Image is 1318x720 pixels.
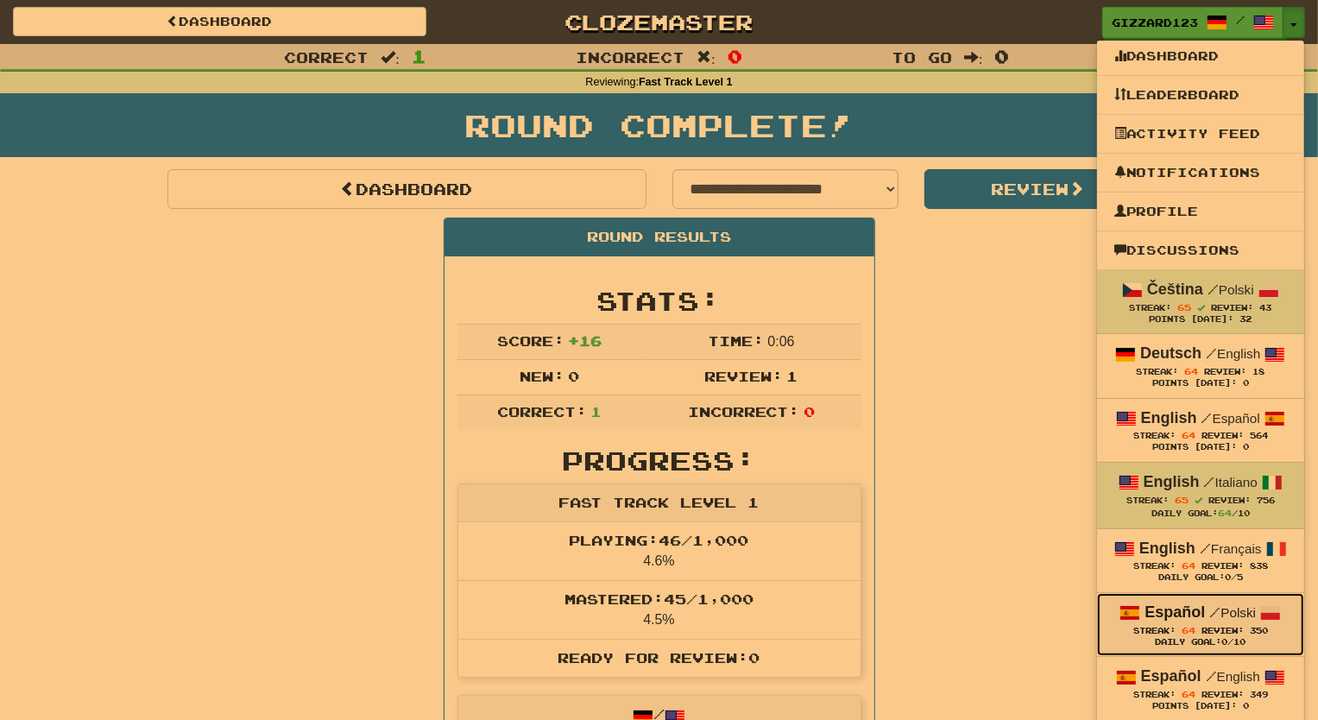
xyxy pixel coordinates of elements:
span: 1 [590,403,602,420]
span: New: [520,368,564,384]
span: gizzard123 [1112,15,1198,30]
span: Streak: [1133,561,1176,571]
span: To go [892,48,952,66]
div: Points [DATE]: 0 [1114,701,1287,712]
span: : [964,50,983,65]
a: English /Italiano Streak: 65 Review: 756 Daily Goal:64/10 [1097,463,1304,527]
span: Mastered: 45 / 1,000 [564,591,754,607]
a: Profile [1097,200,1304,223]
strong: English [1144,473,1200,490]
div: Points [DATE]: 0 [1114,378,1287,389]
span: Streak: [1133,626,1176,635]
span: 43 [1259,303,1271,313]
span: 0 : 0 6 [768,334,795,349]
a: Español /Polski Streak: 64 Review: 350 Daily Goal:0/10 [1097,593,1304,656]
strong: English [1139,540,1195,557]
span: 18 [1252,367,1264,376]
a: English /Français Streak: 64 Review: 838 Daily Goal:0/5 [1097,529,1304,592]
span: : [697,50,716,65]
a: English /Español Streak: 64 Review: 564 Points [DATE]: 0 [1097,399,1304,462]
span: Time: [708,332,764,349]
strong: English [1141,409,1197,426]
a: Leaderboard [1097,84,1304,106]
div: Points [DATE]: 32 [1114,314,1287,325]
span: 65 [1177,302,1191,313]
small: Italiano [1204,475,1258,489]
li: 4.6% [458,522,861,581]
span: Review: [1201,561,1244,571]
small: English [1206,346,1260,361]
span: 0 [1225,572,1231,582]
span: + 16 [568,332,602,349]
span: Streak includes today. [1195,496,1202,504]
span: Ready for Review: 0 [558,649,760,666]
div: Points [DATE]: 0 [1114,442,1287,453]
a: Activity Feed [1097,123,1304,145]
a: Notifications [1097,161,1304,184]
span: / [1201,410,1213,426]
span: 0 [804,403,815,420]
a: Español /English Streak: 64 Review: 349 Points [DATE]: 0 [1097,657,1304,720]
span: Streak includes today. [1197,304,1205,312]
span: 1 [412,46,426,66]
span: Review: [704,368,783,384]
span: 64 [1184,366,1198,376]
span: Streak: [1133,431,1176,440]
span: : [381,50,400,65]
strong: Fast Track Level 1 [639,76,733,88]
small: Español [1201,411,1260,426]
span: Correct: [497,403,587,420]
span: 64 [1218,508,1232,518]
small: Polski [1209,605,1256,620]
strong: Español [1145,603,1205,621]
span: Streak: [1126,496,1169,505]
span: / [1204,474,1215,489]
span: 350 [1250,626,1268,635]
span: / [1236,14,1245,26]
div: Daily Goal: /10 [1114,507,1287,520]
a: Deutsch /English Streak: 64 Review: 18 Points [DATE]: 0 [1097,334,1304,397]
span: Review: [1211,303,1253,313]
span: Review: [1204,367,1246,376]
span: / [1200,540,1211,556]
span: 0 [728,46,742,66]
small: English [1206,669,1260,684]
span: 0 [995,46,1010,66]
div: Round Results [445,218,874,256]
strong: Español [1141,667,1201,685]
strong: Deutsch [1140,344,1201,362]
a: Dashboard [1097,45,1304,67]
span: / [1209,604,1220,620]
span: Correct [284,48,369,66]
a: Dashboard [167,169,646,209]
span: 756 [1257,496,1275,505]
div: Fast Track Level 1 [458,484,861,522]
span: Review: [1201,690,1244,699]
h1: Round Complete! [6,108,1312,142]
span: Review: [1201,626,1244,635]
span: Streak: [1136,367,1178,376]
span: 349 [1250,690,1268,699]
span: 65 [1175,495,1189,505]
a: Čeština /Polski Streak: 65 Review: 43 Points [DATE]: 32 [1097,270,1304,333]
span: Incorrect: [688,403,800,420]
span: Streak: [1129,303,1171,313]
span: 1 [787,368,798,384]
span: / [1208,281,1219,297]
li: 4.5% [458,580,861,640]
span: Playing: 46 / 1,000 [570,532,749,548]
strong: Čeština [1147,281,1203,298]
h2: Stats: [457,287,861,315]
span: Review: [1208,496,1251,505]
a: Discussions [1097,239,1304,262]
button: Review [924,169,1151,209]
span: 0 [568,368,579,384]
small: Français [1200,541,1262,556]
h2: Progress: [457,446,861,475]
span: 838 [1250,561,1268,571]
span: 564 [1250,431,1268,440]
span: Streak: [1133,690,1176,699]
small: Polski [1208,282,1254,297]
span: Review: [1201,431,1244,440]
span: 64 [1182,689,1195,699]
